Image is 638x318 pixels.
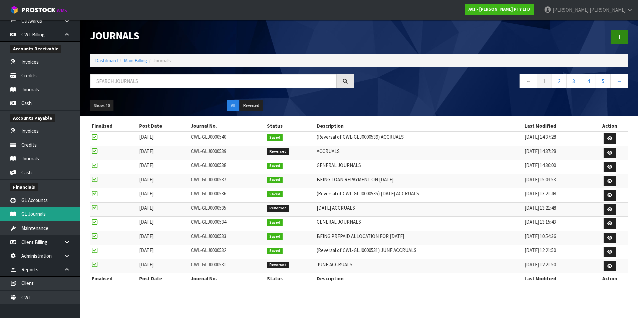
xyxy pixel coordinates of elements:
a: Main Billing [124,57,147,64]
img: cube-alt.png [10,6,18,14]
td: CWL-GLJ0000539 [189,146,265,160]
nav: Page navigation [364,74,628,90]
td: CWL-GLJ0000534 [189,217,265,231]
button: Show: 10 [90,100,113,111]
span: Saved [267,163,283,169]
a: → [610,74,628,88]
small: WMS [57,7,67,14]
td: [DATE] [137,259,189,273]
a: 3 [566,74,581,88]
th: Description [315,273,523,284]
td: CWL-GLJ0000538 [189,160,265,174]
td: [DATE] 12:21:50 [523,259,592,273]
span: Reversed [267,148,289,155]
td: CWL-GLJ0000531 [189,259,265,273]
a: 2 [552,74,567,88]
td: JUNE ACCRUALS [315,259,523,273]
button: All [227,100,239,111]
a: ← [520,74,537,88]
td: [DATE] 14:36:00 [523,160,592,174]
td: [DATE] [137,217,189,231]
th: Post Date [137,121,189,131]
a: 5 [596,74,611,88]
th: Finalised [90,273,137,284]
td: [DATE] [137,231,189,245]
td: [DATE] 14:37:28 [523,132,592,146]
a: A01 - [PERSON_NAME] PTY LTD [465,4,534,15]
th: Journal No. [189,273,265,284]
th: Last Modified [523,273,592,284]
th: Action [592,121,628,131]
td: [DATE] 10:54:36 [523,231,592,245]
td: CWL-GLJ0000532 [189,245,265,259]
td: CWL-GLJ0000537 [189,174,265,188]
input: Search journals [90,74,337,88]
td: CWL-GLJ0000535 [189,202,265,217]
span: Reversed [267,262,289,268]
span: Saved [267,177,283,183]
td: CWL-GLJ0000540 [189,132,265,146]
td: [DATE] [137,245,189,259]
th: Journal No. [189,121,265,131]
span: Saved [267,233,283,240]
a: Dashboard [95,57,118,64]
span: Accounts Receivable [10,45,61,53]
td: (Reversal of CWL-GLJ0000539) ACCRUALS [315,132,523,146]
th: Finalised [90,121,137,131]
span: ProStock [21,6,55,14]
span: [PERSON_NAME] [553,7,589,13]
td: (Reversal of CWL-GLJ0000531) JUNE ACCRUALS [315,245,523,259]
td: BEING PREPAID ALLOCATION FOR [DATE] [315,231,523,245]
span: Financials [10,183,38,191]
th: Last Modified [523,121,592,131]
th: Status [265,121,315,131]
strong: A01 - [PERSON_NAME] PTY LTD [468,6,530,12]
span: Journals [153,57,171,64]
span: Saved [267,191,283,198]
th: Action [592,273,628,284]
a: 4 [581,74,596,88]
span: Saved [267,219,283,226]
span: Reversed [267,205,289,212]
h1: Journals [90,30,354,42]
td: ACCRUALS [315,146,523,160]
td: BEING LOAN REPAYMENT ON [DATE] [315,174,523,188]
button: Reversed [240,100,263,111]
td: [DATE] 13:21:48 [523,188,592,203]
td: [DATE] 14:37:28 [523,146,592,160]
a: 1 [537,74,552,88]
td: [DATE] [137,160,189,174]
td: CWL-GLJ0000536 [189,188,265,203]
td: [DATE] 12:21:50 [523,245,592,259]
th: Post Date [137,273,189,284]
td: (Reversal of CWL-GLJ0000535) [DATE] ACCRUALS [315,188,523,203]
td: [DATE] [137,174,189,188]
span: [PERSON_NAME] [590,7,626,13]
td: [DATE] [137,146,189,160]
th: Status [265,273,315,284]
td: GENERAL JOURNALS [315,160,523,174]
td: [DATE] 13:15:43 [523,217,592,231]
td: [DATE] ACCRUALS [315,202,523,217]
span: Saved [267,134,283,141]
th: Description [315,121,523,131]
span: Saved [267,248,283,254]
td: [DATE] [137,202,189,217]
td: [DATE] [137,132,189,146]
span: Accounts Payable [10,114,55,122]
td: [DATE] 13:21:48 [523,202,592,217]
td: CWL-GLJ0000533 [189,231,265,245]
td: [DATE] 15:03:53 [523,174,592,188]
td: GENERAL JOURNALS [315,217,523,231]
td: [DATE] [137,188,189,203]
